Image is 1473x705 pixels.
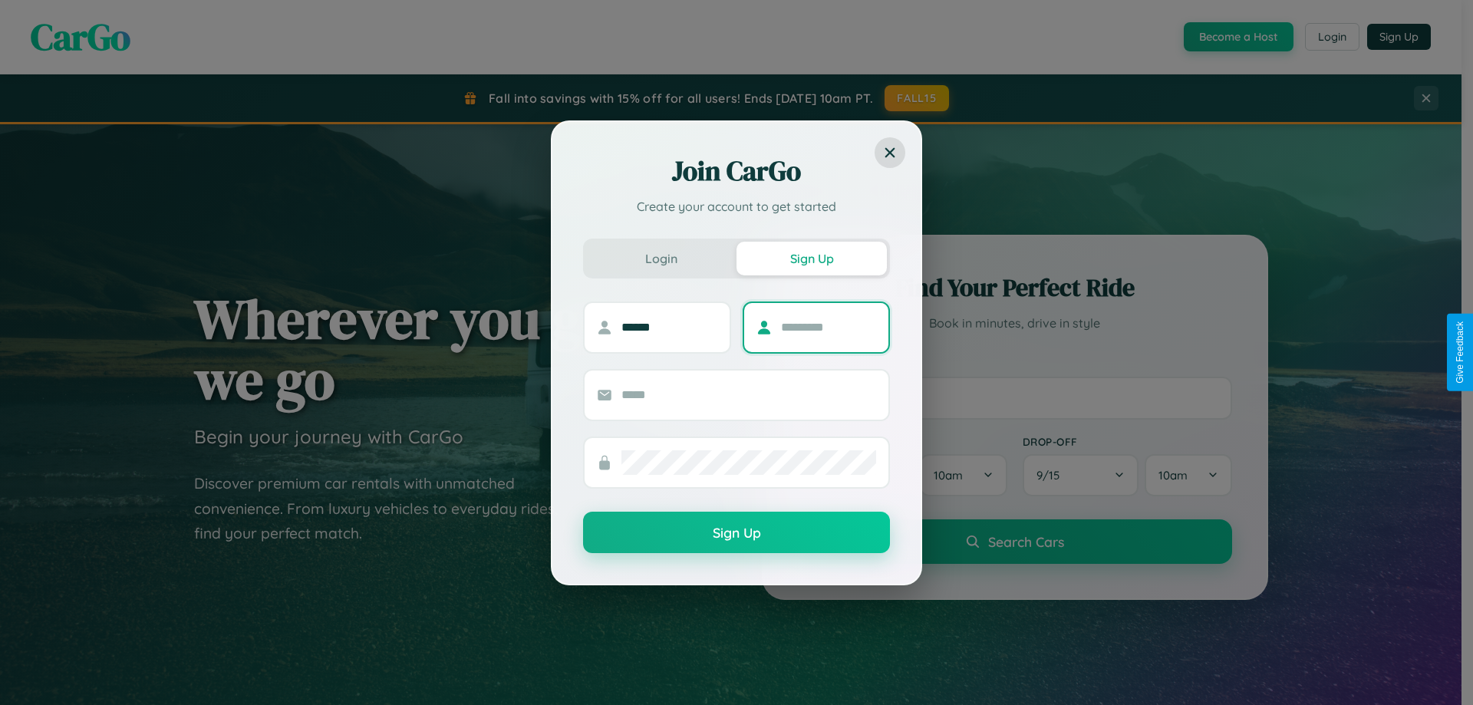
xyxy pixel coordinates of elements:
[583,153,890,189] h2: Join CarGo
[736,242,887,275] button: Sign Up
[1455,321,1465,384] div: Give Feedback
[583,197,890,216] p: Create your account to get started
[586,242,736,275] button: Login
[583,512,890,553] button: Sign Up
